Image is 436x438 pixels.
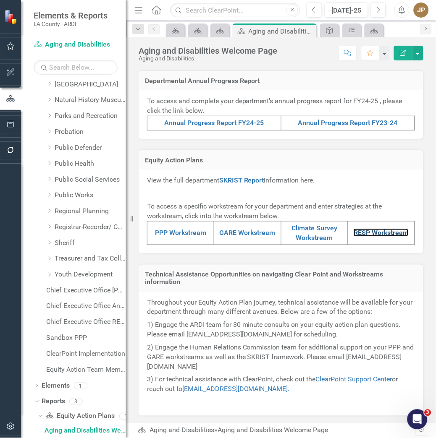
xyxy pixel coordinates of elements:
[55,159,126,169] a: Public Health
[292,224,337,242] a: Climate Survey Workstream
[34,21,108,27] small: LA County - ARDI
[425,409,431,416] span: 3
[55,127,126,137] a: Probation
[328,5,365,16] div: [DATE]-25
[55,111,126,121] a: Parks and Recreation
[45,427,126,435] div: Aging and Disabilities Welcome Page
[182,385,290,393] a: [EMAIL_ADDRESS][DOMAIN_NAME].
[220,229,276,237] a: GARE Workstream
[407,409,428,430] iframe: Intercom live chat
[55,254,126,264] a: Treasurer and Tax Collector
[147,319,415,342] p: 1) Engage the ARDI team for 30 minute consults on your equity action plan questions. Please email...
[34,60,118,75] input: Search Below...
[69,398,83,405] div: 3
[45,412,115,421] a: Equity Action Plans
[46,349,126,359] a: ClearPoint Implementation
[218,426,328,434] div: Aging and Disabilities Welcome Page
[147,200,415,221] p: To access a specific workstream for your department and enter strategies at the workstream, click...
[55,238,126,248] a: Sheriff
[55,270,126,280] a: Youth Development
[150,426,214,434] a: Aging and Disabilities
[316,375,392,383] a: ClearPoint Support Center
[147,373,415,396] p: 3) For technical assistance with ClearPoint, check out the or reach out to
[46,365,126,375] a: Equity Action Team Members
[34,10,108,21] span: Elements & Reports
[74,382,87,389] div: 1
[55,95,126,105] a: Natural History Museum
[147,298,415,319] p: Throughout your Equity Action Plan journey, technical assistance will be available for your depar...
[354,229,409,237] a: RESP Workstream
[147,342,415,374] p: 2) Engage the Human Relations Commission team for additional support on your PPP and GARE workstr...
[145,77,417,85] h3: Departmental Annual Progress Report
[55,143,126,153] a: Public Defender
[55,222,126,232] a: Registrar-Recorder/ County Clerk
[170,3,300,18] input: Search ClearPoint...
[34,40,118,50] a: Aging and Disabilities
[145,156,417,164] h3: Equity Action Plans
[147,176,415,187] p: View the full department information here.
[219,176,264,184] a: SKRIST Report
[139,46,278,55] div: Aging and Disabilities Welcome Page
[145,271,417,286] h3: Technical Assistance Opportunities on navigating Clear Point and Workstreams information
[249,26,315,36] div: Aging and Disabilities Welcome Page
[55,206,126,216] a: Regional Planning
[55,80,126,89] a: [GEOGRAPHIC_DATA]
[42,424,126,438] a: Aging and Disabilities Welcome Page
[42,397,65,407] a: Reports
[155,229,206,237] a: PPP Workstream
[119,413,133,420] div: 1
[325,3,368,18] button: [DATE]-25
[4,9,19,24] img: ClearPoint Strategy
[42,381,70,391] a: Elements
[46,302,126,311] a: Chief Executive Office Annual Report FY24-25
[164,119,264,127] a: Annual Progress Report FY24-25
[414,3,429,18] button: JP
[139,55,278,62] div: Aging and Disabilities
[46,286,126,296] a: Chief Executive Office [PERSON_NAME] Goals FY24-25
[46,334,126,343] a: Sandbox PPP
[46,318,126,327] a: Chief Executive Office RESP
[147,96,415,116] p: To access and complete your department's annual progress report for FY24-25 , please click the li...
[298,119,398,127] a: Annual Progress Report FY23-24
[55,190,126,200] a: Public Works
[55,175,126,185] a: Public Social Services
[138,426,415,435] div: »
